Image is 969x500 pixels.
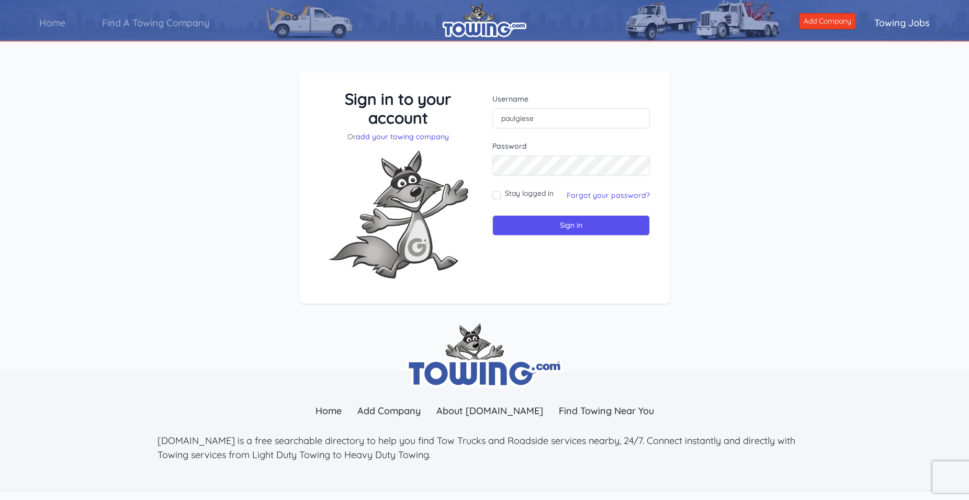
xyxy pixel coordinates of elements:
a: Towing Jobs [856,8,948,38]
img: logo.png [443,3,526,37]
label: Password [492,141,650,151]
a: Find Towing Near You [551,399,662,422]
a: add your towing company [356,132,449,141]
p: Or [320,131,477,142]
a: Forgot your password? [567,191,650,200]
img: Fox-Excited.png [320,142,477,287]
img: towing [406,324,563,388]
label: Stay logged in [505,188,554,198]
p: [DOMAIN_NAME] is a free searchable directory to help you find Tow Trucks and Roadside services ne... [157,434,812,462]
a: Add Company [350,399,429,422]
a: About [DOMAIN_NAME] [429,399,551,422]
input: Sign in [492,215,650,236]
h3: Sign in to your account [320,90,477,127]
a: Find A Towing Company [84,8,228,38]
label: Username [492,94,650,104]
a: Add Company [799,13,856,29]
a: Home [21,8,84,38]
a: Home [308,399,350,422]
